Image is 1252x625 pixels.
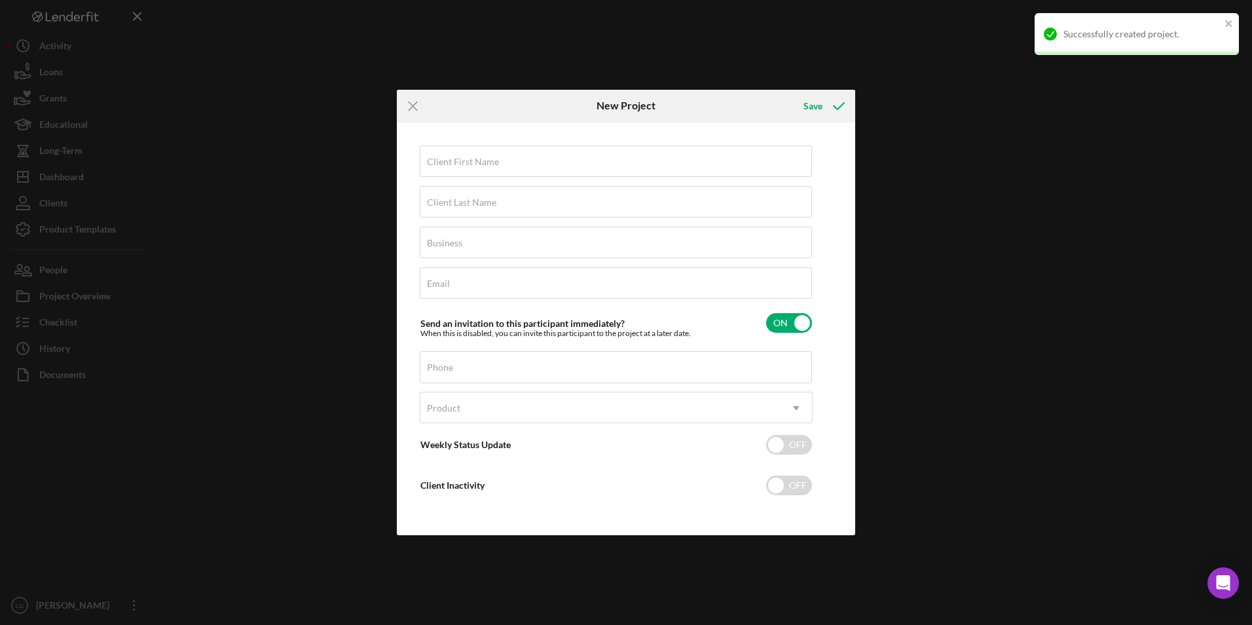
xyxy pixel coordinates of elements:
button: close [1224,18,1234,31]
div: Save [803,93,822,119]
label: Send an invitation to this participant immediately? [420,318,625,329]
label: Weekly Status Update [420,439,511,450]
div: When this is disabled, you can invite this participant to the project at a later date. [420,329,691,338]
div: Open Intercom Messenger [1207,567,1239,599]
label: Client Inactivity [420,480,485,491]
h6: New Project [597,100,655,111]
label: Phone [427,362,453,373]
label: Client First Name [427,157,499,167]
div: Product [427,403,460,413]
button: Save [790,93,855,119]
label: Business [427,238,462,248]
label: Email [427,278,450,289]
label: Client Last Name [427,197,496,208]
div: Successfully created project. [1063,29,1221,39]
